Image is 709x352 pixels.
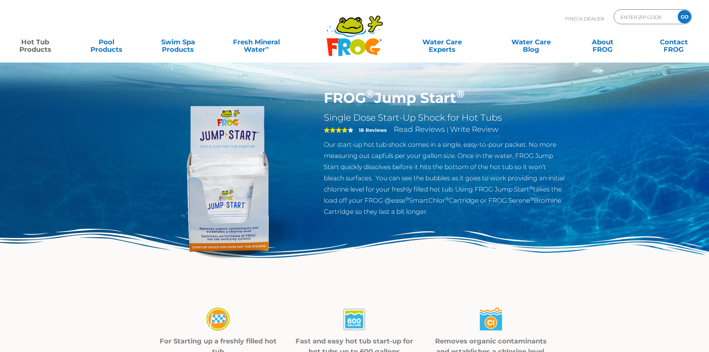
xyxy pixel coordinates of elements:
a: Water CareExperts [397,35,487,50]
h2: Single Dose Start-Up Shock for Hot Tubs [324,112,567,123]
a: Hot TubProducts [7,35,63,50]
strong: 18 Reviews [359,127,387,133]
a: PoolProducts [79,35,134,50]
p: Find A Dealer [565,9,604,28]
img: jumpstart-03 [478,307,504,333]
a: Fresh MineralWater∞ [221,35,291,50]
a: Water CareBlog [503,35,559,50]
a: Read Reviews [394,125,445,134]
sup: ® [405,196,409,202]
input: GO [678,10,691,23]
img: jumpstart-01 [205,307,231,333]
a: AboutFROG [575,35,630,50]
sup: ® [456,87,464,100]
a: Swim SpaProducts [150,35,206,50]
img: jump-start.png [143,89,313,260]
sup: ∞ [265,44,269,50]
a: ContactFROG [646,35,702,50]
img: jumpstart-02 [341,307,367,333]
sup: ® [530,196,534,202]
p: Our start-up hot tub shock comes in a single, easy-to-pour packet. No more measuring out capfuls ... [324,139,567,217]
h1: FROG Jump Start [324,89,567,107]
sup: ® [445,196,449,202]
span: | [447,126,448,133]
a: Write Review [450,125,498,134]
sup: ® [366,87,374,100]
sup: ® [529,185,533,190]
span: 4 [324,127,348,133]
input: Zip Code Form [620,12,670,22]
